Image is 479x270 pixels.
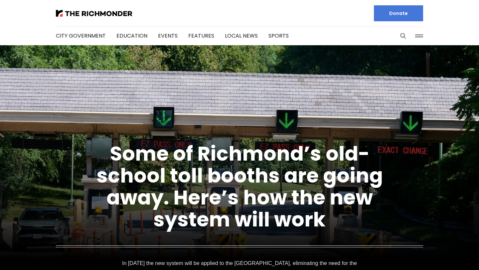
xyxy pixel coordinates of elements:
[188,32,214,40] a: Features
[268,32,289,40] a: Sports
[374,5,423,21] a: Donate
[422,237,479,270] iframe: portal-trigger
[116,32,147,40] a: Education
[398,31,408,41] button: Search this site
[96,140,383,233] a: Some of Richmond’s old-school toll booths are going away. Here’s how the new system will work
[225,32,258,40] a: Local News
[56,32,106,40] a: City Government
[56,10,132,17] img: The Richmonder
[158,32,178,40] a: Events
